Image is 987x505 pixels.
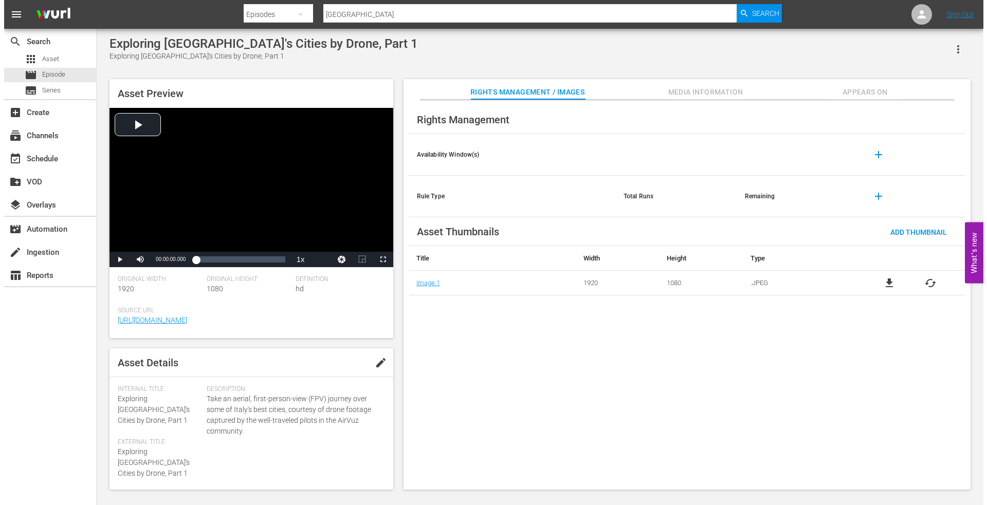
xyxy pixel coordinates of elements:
[369,252,389,267] button: Fullscreen
[405,176,611,217] th: Rule Type
[655,271,738,295] td: 1080
[105,51,414,62] div: Exploring [GEOGRAPHIC_DATA]'s Cities by Drone, Part 1
[413,114,505,126] span: Rights Management
[5,269,17,282] span: Reports
[611,176,733,217] th: Total Runs
[114,307,376,315] span: Source Url
[114,87,179,100] span: Asset Preview
[412,279,436,287] a: Image 1
[38,54,55,64] span: Asset
[6,8,19,21] span: menu
[920,277,933,289] button: cached
[5,153,17,165] span: Schedule
[868,148,881,161] span: add
[5,176,17,188] span: VOD
[5,246,17,258] span: Ingestion
[203,394,375,437] span: Take an aerial, first-person-view (FPV) journey over some of Italy's best cities, courtesy of dro...
[5,199,17,211] span: Overlays
[413,226,495,238] span: Asset Thumbnails
[879,277,891,289] a: file_download
[5,223,17,235] span: Automation
[105,252,126,267] button: Play
[114,447,186,477] span: Exploring [GEOGRAPHIC_DATA]'s Cities by Drone, Part 1
[286,252,307,267] button: Playback Rate
[748,4,775,23] span: Search
[114,275,197,284] span: Original Width
[38,85,57,96] span: Series
[114,385,197,394] span: Internal Title:
[405,134,611,176] th: Availability Window(s)
[192,256,281,263] div: Progress Bar
[655,246,738,271] th: Height
[203,285,219,293] span: 1080
[739,246,850,271] th: Type
[21,53,33,65] span: Asset
[126,252,147,267] button: Mute
[105,108,389,267] div: Video Player
[878,228,951,236] span: Add Thumbnail
[203,275,286,284] span: Original Height
[105,36,414,51] div: Exploring [GEOGRAPHIC_DATA]'s Cities by Drone, Part 1
[21,84,33,97] span: Series
[291,275,375,284] span: Definition
[868,190,881,202] span: add
[21,69,33,81] span: Episode
[733,176,854,217] th: Remaining
[5,35,17,48] span: Search
[38,69,61,80] span: Episode
[114,316,183,324] a: [URL][DOMAIN_NAME]
[5,129,17,142] span: Channels
[114,438,197,446] span: External Title:
[733,4,778,23] button: Search
[466,86,580,99] span: Rights Management / Images
[961,222,979,283] button: Open Feedback Widget
[862,184,887,209] button: add
[114,285,130,293] span: 1920
[114,357,174,369] span: Asset Details
[114,395,186,424] span: Exploring [GEOGRAPHIC_DATA]'s Cities by Drone, Part 1
[572,246,655,271] th: Width
[364,350,389,375] button: edit
[822,86,900,99] span: Appears On
[291,285,300,293] span: hd
[348,252,369,267] button: Picture-in-Picture
[663,86,740,99] span: Media Information
[405,246,572,271] th: Title
[152,256,181,262] span: 00:00:00.000
[5,106,17,119] span: Create
[371,357,383,369] span: edit
[25,3,74,27] img: ans4CAIJ8jUAAAAAAAAAAAAAAAAAAAAAAAAgQb4GAAAAAAAAAAAAAAAAAAAAAAAAJMjXAAAAAAAAAAAAAAAAAAAAAAAAgAT5G...
[739,271,850,295] td: .JPEG
[878,222,951,241] button: Add Thumbnail
[572,271,655,295] td: 1920
[943,10,970,18] a: Sign Out
[203,385,375,394] span: Description:
[327,252,348,267] button: Jump To Time
[862,142,887,167] button: add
